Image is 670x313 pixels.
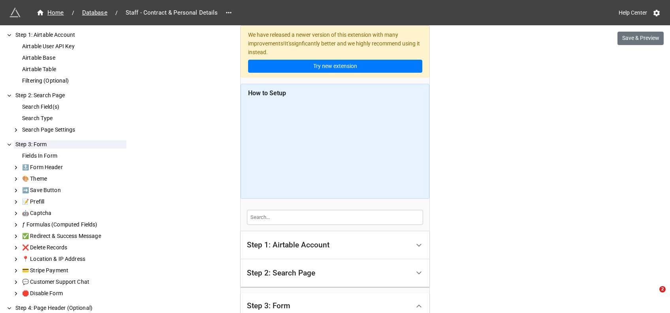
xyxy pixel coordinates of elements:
[9,7,21,18] img: miniextensions-icon.73ae0678.png
[21,255,126,263] div: 📍 Location & IP Address
[14,91,126,100] div: Step 2: Search Page
[21,103,126,111] div: Search Field(s)
[247,210,423,225] input: Search...
[21,163,126,172] div: 🔝 Form Header
[617,32,664,45] button: Save & Preview
[21,152,126,160] div: Fields In Form
[21,114,126,123] div: Search Type
[36,8,64,17] div: Home
[21,221,126,229] div: ƒ Formulas (Computed Fields)
[32,8,69,17] a: Home
[241,259,429,287] div: Step 2: Search Page
[21,209,126,217] div: 🤖 Captcha
[14,304,126,312] div: Step 4: Page Header (Optional)
[14,140,126,149] div: Step 3: Form
[21,65,126,74] div: Airtable Table
[21,186,126,194] div: ➡️ Save Button
[21,42,126,51] div: Airtable User API Key
[72,9,74,17] li: /
[21,266,126,275] div: 💳 Stripe Payment
[115,9,118,17] li: /
[21,289,126,298] div: 🛑 Disable Form
[121,8,223,17] span: Staff - Contract & Personal Details
[77,8,112,17] a: Database
[247,269,315,277] div: Step 2: Search Page
[21,243,126,252] div: ❌ Delete Records
[14,31,126,39] div: Step 1: Airtable Account
[248,89,286,97] b: How to Setup
[21,126,126,134] div: Search Page Settings
[241,231,429,259] div: Step 1: Airtable Account
[248,60,422,73] a: Try new extension
[21,198,126,206] div: 📝 Prefill
[643,286,662,305] iframe: Intercom live chat
[248,101,422,192] iframe: miniExtensions Form with Lookup Page
[247,241,329,249] div: Step 1: Airtable Account
[21,54,126,62] div: Airtable Base
[21,232,126,240] div: ✅ Redirect & Success Message
[241,26,429,77] div: We have released a newer version of this extension with many improvements! It's signficantly bett...
[247,302,290,310] div: Step 3: Form
[32,8,222,17] nav: breadcrumb
[21,175,126,183] div: 🎨 Theme
[21,77,126,85] div: Filtering (Optional)
[21,278,126,286] div: 💬 Customer Support Chat
[613,6,653,20] a: Help Center
[659,286,666,292] span: 2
